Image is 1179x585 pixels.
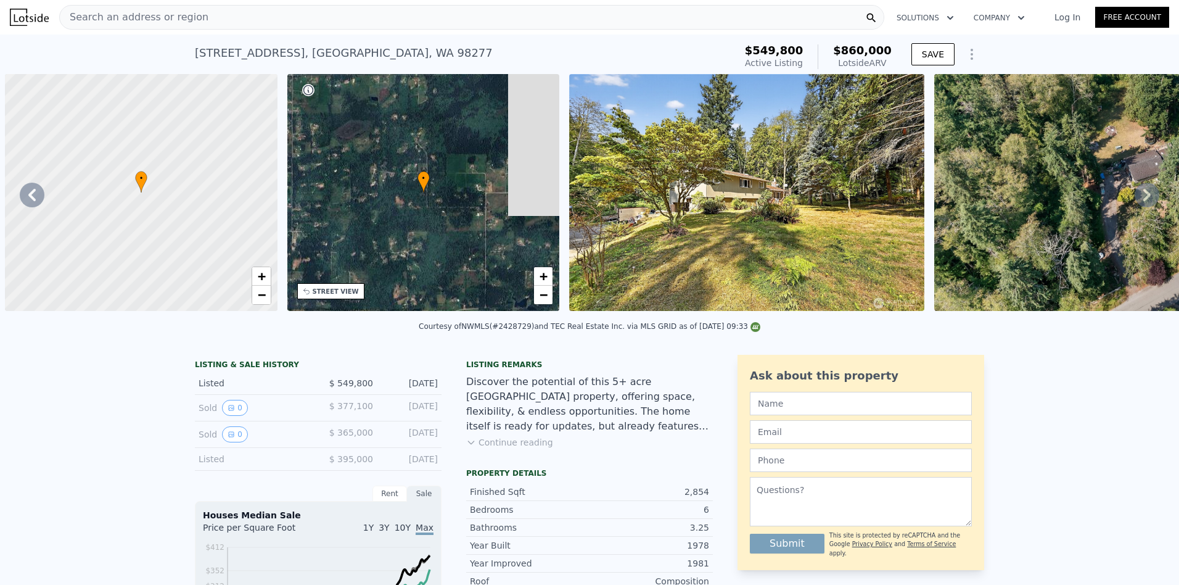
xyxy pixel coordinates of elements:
[589,521,709,534] div: 3.25
[252,267,271,286] a: Zoom in
[750,534,824,554] button: Submit
[60,10,208,25] span: Search an address or region
[959,42,984,67] button: Show Options
[470,521,589,534] div: Bathrooms
[205,543,224,552] tspan: $412
[750,367,972,384] div: Ask about this property
[540,287,548,302] span: −
[589,486,709,498] div: 2,854
[466,375,713,434] div: Discover the potential of this 5+ acre [GEOGRAPHIC_DATA] property, offering space, flexibility, &...
[135,173,147,184] span: •
[222,426,248,442] button: View historical data
[252,286,271,304] a: Zoom out
[470,539,589,552] div: Year Built
[383,400,438,416] div: [DATE]
[383,377,438,389] div: [DATE]
[195,44,493,62] div: [STREET_ADDRESS] , [GEOGRAPHIC_DATA] , WA 98277
[257,287,265,302] span: −
[222,400,248,416] button: View historical data
[416,523,433,535] span: Max
[466,360,713,370] div: Listing remarks
[540,268,548,284] span: +
[417,171,430,193] div: •
[911,43,955,65] button: SAVE
[829,531,972,558] div: This site is protected by reCAPTCHA and the Google and apply.
[750,392,972,415] input: Name
[205,566,224,575] tspan: $352
[833,57,892,69] div: Lotside ARV
[833,44,892,57] span: $860,000
[964,7,1035,29] button: Company
[907,541,956,547] a: Terms of Service
[329,378,373,388] span: $ 549,800
[470,557,589,570] div: Year Improved
[257,268,265,284] span: +
[470,504,589,516] div: Bedrooms
[407,486,442,502] div: Sale
[589,539,709,552] div: 1978
[1040,11,1095,23] a: Log In
[199,377,308,389] div: Listed
[534,267,553,286] a: Zoom in
[466,436,553,449] button: Continue reading
[589,504,709,516] div: 6
[10,9,49,26] img: Lotside
[569,74,924,311] img: Sale: 167706000 Parcel: 98823235
[466,468,713,478] div: Property details
[745,58,803,68] span: Active Listing
[199,426,308,442] div: Sold
[135,171,147,193] div: •
[203,521,318,541] div: Price per Square Foot
[383,426,438,442] div: [DATE]
[199,400,308,416] div: Sold
[417,173,430,184] span: •
[852,541,892,547] a: Privacy Policy
[329,454,373,464] span: $ 395,000
[195,360,442,372] div: LISTING & SALE HISTORY
[363,523,374,533] span: 1Y
[1095,7,1169,28] a: Free Account
[372,486,407,502] div: Rent
[750,420,972,444] input: Email
[750,322,760,332] img: NWMLS Logo
[589,557,709,570] div: 1981
[329,401,373,411] span: $ 377,100
[419,322,760,331] div: Courtesy of NWMLS (#2428729) and TEC Real Estate Inc. via MLS GRID as of [DATE] 09:33
[395,523,411,533] span: 10Y
[199,453,308,465] div: Listed
[534,286,553,304] a: Zoom out
[470,486,589,498] div: Finished Sqft
[745,44,803,57] span: $549,800
[379,523,389,533] span: 3Y
[383,453,438,465] div: [DATE]
[750,449,972,472] input: Phone
[887,7,964,29] button: Solutions
[313,287,359,296] div: STREET VIEW
[329,428,373,438] span: $ 365,000
[203,509,433,521] div: Houses Median Sale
